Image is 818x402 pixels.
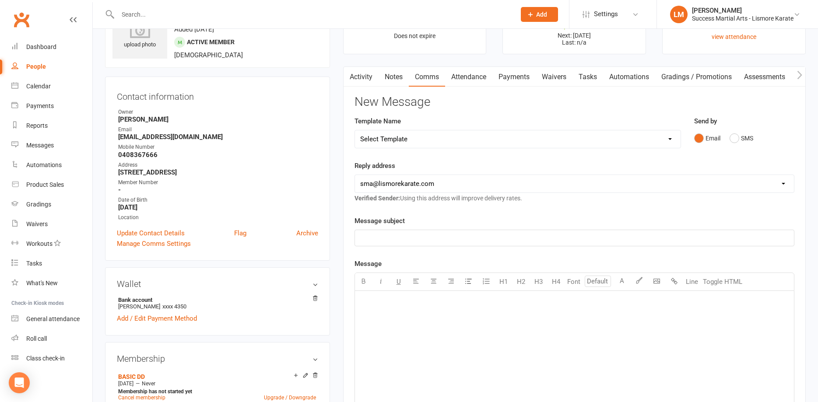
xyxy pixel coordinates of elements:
h3: New Message [355,95,794,109]
a: Class kiosk mode [11,349,92,368]
div: Automations [26,161,62,168]
strong: [PERSON_NAME] [118,115,318,123]
div: Never [671,21,797,30]
strong: 0408367666 [118,151,318,159]
a: Waivers [536,67,572,87]
strong: Membership has not started yet [118,388,192,395]
span: Add [536,11,547,18]
input: Default [585,276,611,287]
span: Never [142,381,155,387]
span: xxxx 4350 [162,303,186,310]
button: H3 [530,273,548,290]
div: Payments [26,102,54,109]
div: $0.00 [511,21,638,30]
a: Product Sales [11,175,92,195]
strong: Bank account [118,297,314,303]
label: Message [355,259,382,269]
span: Settings [594,4,618,24]
div: Success Martial Arts - Lismore Karate [692,14,793,22]
div: LM [670,6,688,23]
div: Gradings [26,201,51,208]
div: Member Number [118,178,318,187]
div: Tasks [26,260,42,267]
a: Automations [11,155,92,175]
a: Flag [234,228,246,238]
a: Tasks [572,67,603,87]
input: Search... [115,8,509,21]
a: Manage Comms Settings [117,238,191,249]
a: Roll call [11,329,92,349]
div: Roll call [26,335,47,342]
button: H4 [548,273,565,290]
div: General attendance [26,315,80,322]
a: Gradings [11,195,92,214]
a: Gradings / Promotions [655,67,738,87]
div: Location [118,213,318,222]
div: Mobile Number [118,143,318,151]
div: — [116,380,318,387]
span: U [397,278,401,286]
h3: Contact information [117,88,318,101]
button: Add [521,7,558,22]
div: Date of Birth [118,196,318,204]
button: H2 [513,273,530,290]
a: Update Contact Details [117,228,185,238]
a: Messages [11,136,92,155]
strong: [EMAIL_ADDRESS][DOMAIN_NAME] [118,133,318,141]
button: Line [683,273,701,290]
a: Add / Edit Payment Method [117,313,197,324]
label: Template Name [355,116,401,126]
button: H1 [495,273,513,290]
a: Waivers [11,214,92,234]
button: A [613,273,631,290]
a: Attendance [445,67,492,87]
span: Active member [187,38,235,45]
label: Message subject [355,216,405,226]
div: Dashboard [26,43,56,50]
a: Workouts [11,234,92,254]
a: Automations [603,67,655,87]
a: Comms [409,67,445,87]
div: Waivers [26,220,48,227]
a: People [11,57,92,77]
a: Reports [11,116,92,136]
div: Reports [26,122,48,129]
a: Dashboard [11,37,92,57]
div: Email [118,126,318,134]
div: What's New [26,280,58,287]
a: Cancel membership [118,395,165,401]
div: Product Sales [26,181,64,188]
li: [PERSON_NAME] [117,295,318,311]
div: Address [118,161,318,169]
span: [DATE] [118,381,133,387]
div: Messages [26,142,54,149]
div: [PERSON_NAME] [692,7,793,14]
div: Owner [118,108,318,116]
a: Assessments [738,67,791,87]
div: Class check-in [26,355,65,362]
span: Does not expire [394,32,435,39]
a: General attendance kiosk mode [11,309,92,329]
strong: [STREET_ADDRESS] [118,168,318,176]
a: BASIC DD [118,373,145,380]
a: Upgrade / Downgrade [264,395,316,401]
a: What's New [11,273,92,293]
h3: Wallet [117,279,318,289]
span: Using this address will improve delivery rates. [355,195,522,202]
a: Calendar [11,77,92,96]
label: Send by [694,116,717,126]
div: Open Intercom Messenger [9,372,30,393]
label: Reply address [355,161,395,171]
a: view attendance [712,33,756,40]
a: Payments [492,67,536,87]
a: Clubworx [11,9,32,31]
button: SMS [730,130,753,147]
div: upload photo [112,21,167,49]
p: Next: [DATE] Last: n/a [511,32,638,46]
div: Calendar [26,83,51,90]
button: U [390,273,407,290]
span: [DEMOGRAPHIC_DATA] [174,51,243,59]
a: Archive [296,228,318,238]
div: Workouts [26,240,53,247]
strong: - [118,186,318,194]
